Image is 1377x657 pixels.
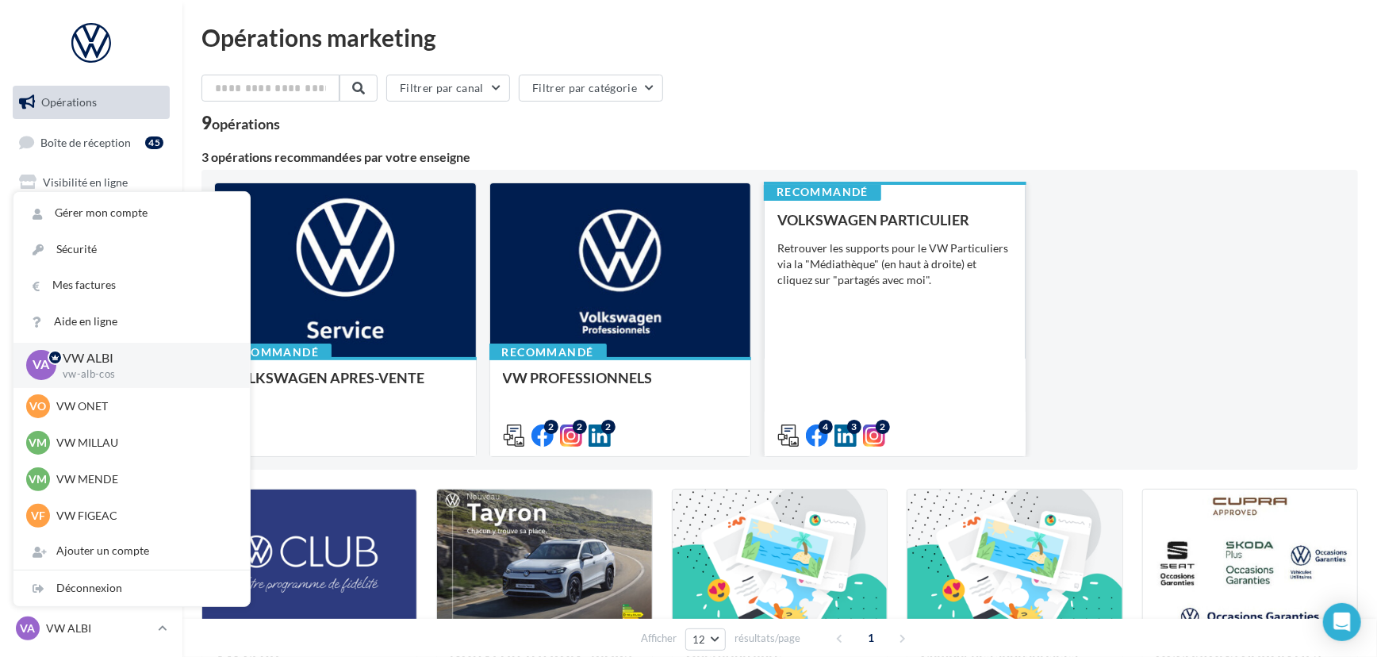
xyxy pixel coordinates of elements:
[10,125,173,159] a: Boîte de réception45
[10,324,173,357] a: Calendrier
[13,304,250,340] a: Aide en ligne
[10,86,173,119] a: Opérations
[876,420,890,434] div: 2
[201,114,280,132] div: 9
[13,232,250,267] a: Sécurité
[692,633,706,646] span: 12
[10,206,173,239] a: Campagnes
[30,398,47,414] span: VO
[40,135,131,148] span: Boîte de réception
[56,435,231,451] p: VW MILLAU
[33,356,50,375] span: VA
[29,471,48,487] span: VM
[212,117,280,131] div: opérations
[641,631,677,646] span: Afficher
[29,435,48,451] span: VM
[777,211,969,229] span: VOLKSWAGEN PARTICULIER
[201,25,1358,49] div: Opérations marketing
[41,95,97,109] span: Opérations
[777,240,1013,288] div: Retrouver les supports pour le VW Particuliers via la "Médiathèque" (en haut à droite) et cliquez...
[544,420,558,434] div: 2
[46,620,152,636] p: VW ALBI
[10,284,173,317] a: Médiathèque
[63,367,224,382] p: vw-alb-cos
[43,175,128,189] span: Visibilité en ligne
[31,508,45,524] span: VF
[63,349,224,367] p: VW ALBI
[10,166,173,199] a: Visibilité en ligne
[847,420,861,434] div: 3
[489,344,607,361] div: Recommandé
[10,416,173,463] a: Campagnes DataOnDemand
[764,183,881,201] div: Recommandé
[601,420,616,434] div: 2
[386,75,510,102] button: Filtrer par canal
[819,420,833,434] div: 4
[13,267,250,303] a: Mes factures
[685,628,726,651] button: 12
[228,369,424,386] span: VOLKSWAGEN APRES-VENTE
[13,533,250,569] div: Ajouter un compte
[1323,603,1361,641] div: Open Intercom Messenger
[56,508,231,524] p: VW FIGEAC
[201,151,1358,163] div: 3 opérations recommandées par votre enseigne
[735,631,800,646] span: résultats/page
[214,344,332,361] div: Recommandé
[145,136,163,149] div: 45
[13,571,250,606] div: Déconnexion
[10,245,173,279] a: Contacts
[519,75,663,102] button: Filtrer par catégorie
[10,363,173,410] a: PLV et print personnalisable
[859,625,884,651] span: 1
[573,420,587,434] div: 2
[56,398,231,414] p: VW ONET
[13,195,250,231] a: Gérer mon compte
[503,369,653,386] span: VW PROFESSIONNELS
[13,613,170,644] a: VA VW ALBI
[56,471,231,487] p: VW MENDE
[21,620,36,636] span: VA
